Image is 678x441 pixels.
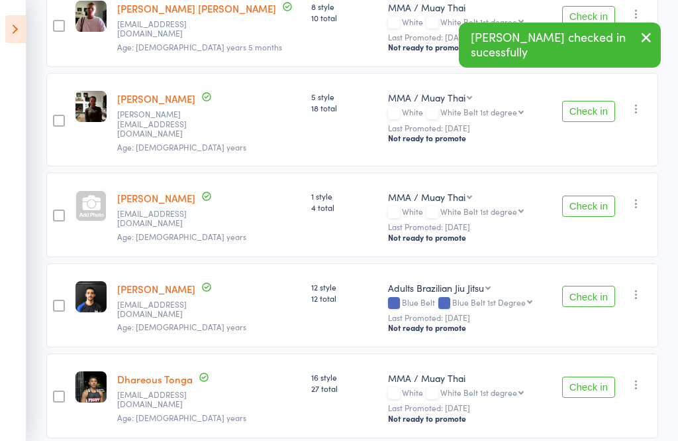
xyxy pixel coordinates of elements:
button: Check in [562,101,615,122]
span: 8 style [311,1,377,12]
div: White Belt 1st degree [440,207,517,216]
div: MMA / Muay Thai [388,190,465,204]
div: [PERSON_NAME] checked in sucessfully [459,23,661,68]
a: [PERSON_NAME] [PERSON_NAME] [117,1,276,15]
span: 5 style [311,91,377,102]
div: MMA / Muay Thai [388,371,548,385]
small: Last Promoted: [DATE] [388,222,548,231]
button: Check in [562,286,615,307]
div: Adults Brazilian Jiu Jitsu [388,281,484,294]
img: image1753230318.png [75,281,107,312]
span: 1 style [311,190,377,202]
span: 16 style [311,371,377,383]
span: Age: [DEMOGRAPHIC_DATA] years [117,321,246,332]
div: White [388,107,548,119]
div: Not ready to promote [388,42,548,52]
img: image1740561632.png [75,371,107,403]
span: 10 total [311,12,377,23]
span: Age: [DEMOGRAPHIC_DATA] years [117,141,246,153]
small: Last Promoted: [DATE] [388,123,548,133]
div: Not ready to promote [388,413,548,424]
div: Not ready to promote [388,133,548,143]
button: Check in [562,6,615,27]
small: tyronerobert04@outlook.com [117,209,203,228]
div: Not ready to promote [388,322,548,333]
div: MMA / Muay Thai [388,1,548,14]
span: 4 total [311,202,377,213]
small: Ckoetonga@hotmail.com [117,390,203,409]
div: White Belt 1st degree [440,107,517,116]
span: Age: [DEMOGRAPHIC_DATA] years [117,412,246,423]
div: Blue Belt [388,298,548,309]
div: Not ready to promote [388,232,548,243]
a: Dhareous Tonga [117,372,193,386]
img: image1741756309.png [75,1,107,32]
div: White Belt 1st degree [440,388,517,397]
span: 12 total [311,292,377,304]
button: Check in [562,377,615,398]
span: Age: [DEMOGRAPHIC_DATA] years [117,231,246,242]
button: Check in [562,196,615,217]
a: [PERSON_NAME] [117,282,195,296]
div: White Belt 1st degree [440,17,517,26]
span: Age: [DEMOGRAPHIC_DATA] years 5 months [117,41,282,52]
small: martinsargeant4@gmail.com [117,300,203,319]
span: 18 total [311,102,377,113]
div: White [388,207,548,218]
div: Blue Belt 1st Degree [452,298,526,306]
small: Ella.rich2@hotmail.com [117,109,203,138]
span: 12 style [311,281,377,292]
a: [PERSON_NAME] [117,191,195,205]
img: image1739956575.png [75,91,107,122]
span: 27 total [311,383,377,394]
div: White [388,17,548,29]
div: MMA / Muay Thai [388,91,465,104]
small: Last Promoted: [DATE] [388,313,548,322]
div: White [388,388,548,399]
small: Last Promoted: [DATE] [388,403,548,412]
a: [PERSON_NAME] [117,92,195,105]
small: Last Promoted: [DATE] [388,32,548,42]
small: magethy@live.com [117,19,203,38]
